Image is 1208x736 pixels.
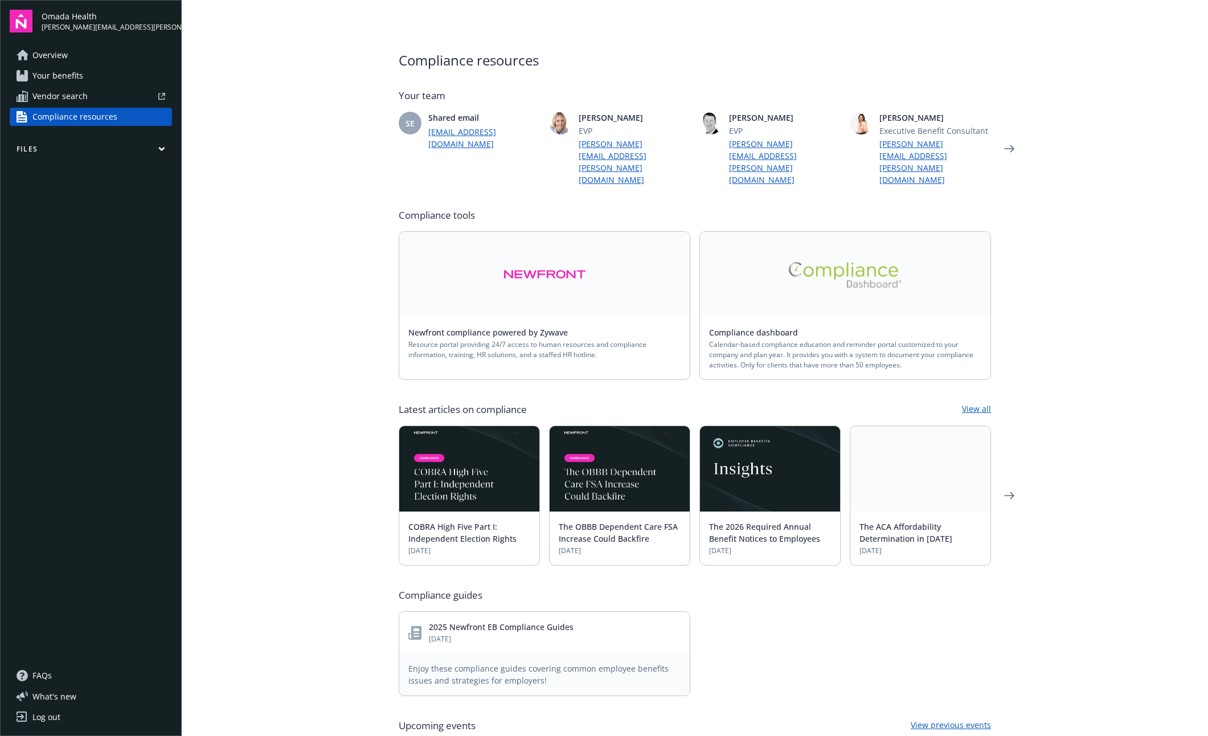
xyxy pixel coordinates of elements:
[879,125,991,137] span: Executive Benefit Consultant
[42,10,172,22] span: Omada Health
[10,10,32,32] img: navigator-logo.svg
[10,87,172,105] a: Vendor search
[850,112,873,134] img: photo
[709,340,981,370] span: Calendar-based compliance education and reminder portal customized to your company and plan year....
[406,117,415,129] span: SE
[859,521,952,544] a: The ACA Affordability Determination in [DATE]
[42,10,172,32] button: Omada Health[PERSON_NAME][EMAIL_ADDRESS][PERSON_NAME][DOMAIN_NAME]
[911,719,991,733] a: View previous events
[709,327,807,338] a: Compliance dashboard
[399,719,476,733] span: Upcoming events
[428,126,540,150] a: [EMAIL_ADDRESS][DOMAIN_NAME]
[399,208,991,222] span: Compliance tools
[32,108,117,126] span: Compliance resources
[859,546,981,556] span: [DATE]
[399,89,991,103] span: Your team
[788,262,902,288] img: Alt
[10,144,172,158] button: Files
[579,112,690,124] span: [PERSON_NAME]
[32,708,60,726] div: Log out
[10,108,172,126] a: Compliance resources
[850,426,990,512] img: BLOG+Card Image - Compliance - ACA Affordability 2026 07-18-25.jpg
[10,67,172,85] a: Your benefits
[503,261,586,288] img: Alt
[32,67,83,85] span: Your benefits
[699,112,722,134] img: photo
[962,403,991,416] a: View all
[10,667,172,685] a: FAQs
[429,634,574,644] span: [DATE]
[32,46,68,64] span: Overview
[709,546,831,556] span: [DATE]
[1000,486,1018,505] a: Next
[729,125,841,137] span: EVP
[42,22,172,32] span: [PERSON_NAME][EMAIL_ADDRESS][PERSON_NAME][DOMAIN_NAME]
[32,690,76,702] span: What ' s new
[408,340,681,360] span: Resource portal providing 24/7 access to human resources and compliance information, training, HR...
[729,138,841,186] a: [PERSON_NAME][EMAIL_ADDRESS][PERSON_NAME][DOMAIN_NAME]
[559,521,678,544] a: The OBBB Dependent Care FSA Increase Could Backfire
[709,521,820,544] a: The 2026 Required Annual Benefit Notices to Employees
[579,125,690,137] span: EVP
[729,112,841,124] span: [PERSON_NAME]
[32,87,88,105] span: Vendor search
[408,327,577,338] a: Newfront compliance powered by Zywave
[428,112,540,124] span: Shared email
[399,232,690,317] a: Alt
[408,521,517,544] a: COBRA High Five Part I: Independent Election Rights
[32,667,52,685] span: FAQs
[10,46,172,64] a: Overview
[399,403,527,416] span: Latest articles on compliance
[579,138,690,186] a: [PERSON_NAME][EMAIL_ADDRESS][PERSON_NAME][DOMAIN_NAME]
[879,138,991,186] a: [PERSON_NAME][EMAIL_ADDRESS][PERSON_NAME][DOMAIN_NAME]
[399,588,482,602] span: Compliance guides
[399,426,539,512] img: BLOG-Card Image - Compliance - COBRA High Five Pt 1 07-18-25.jpg
[408,546,530,556] span: [DATE]
[700,232,990,317] a: Alt
[700,426,840,512] img: Card Image - EB Compliance Insights.png
[1000,140,1018,158] a: Next
[408,663,681,686] span: Enjoy these compliance guides covering common employee benefits issues and strategies for employers!
[429,621,574,632] a: 2025 Newfront EB Compliance Guides
[549,112,572,134] img: photo
[559,546,681,556] span: [DATE]
[550,426,690,512] img: BLOG-Card Image - Compliance - OBBB Dep Care FSA - 08-01-25.jpg
[10,690,95,702] button: What's new
[399,50,991,71] span: Compliance resources
[879,112,991,124] span: [PERSON_NAME]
